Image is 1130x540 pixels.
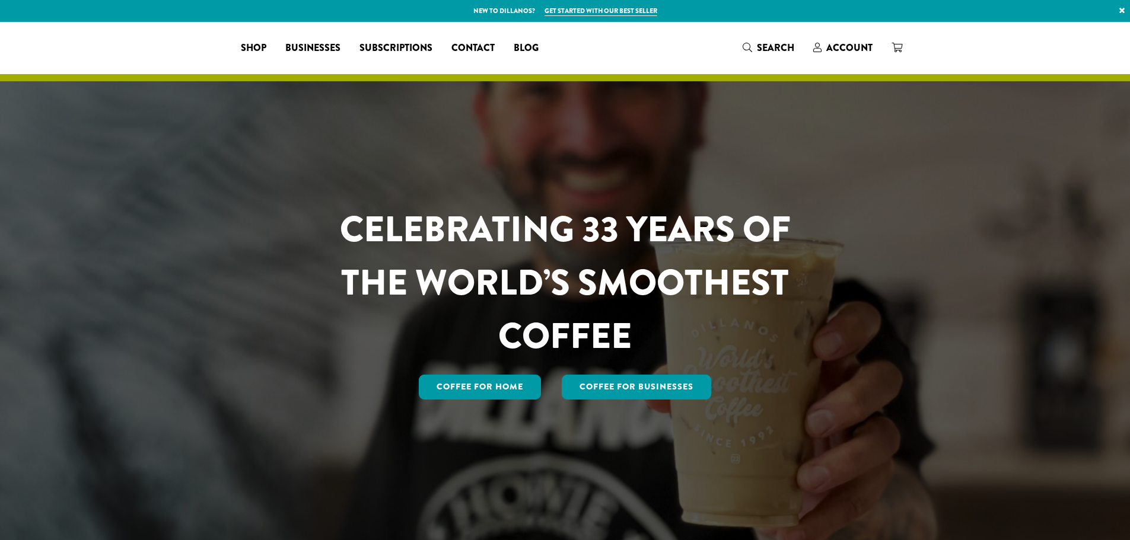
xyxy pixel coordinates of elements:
span: Contact [451,41,495,56]
h1: CELEBRATING 33 YEARS OF THE WORLD’S SMOOTHEST COFFEE [305,203,826,363]
span: Search [757,41,794,55]
a: Search [733,38,804,57]
a: Shop [231,39,276,57]
span: Subscriptions [359,41,432,56]
a: Coffee For Businesses [562,375,711,400]
span: Account [826,41,873,55]
a: Get started with our best seller [545,6,657,16]
span: Shop [241,41,266,56]
span: Businesses [285,41,340,56]
span: Blog [514,41,539,56]
a: Coffee for Home [419,375,541,400]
